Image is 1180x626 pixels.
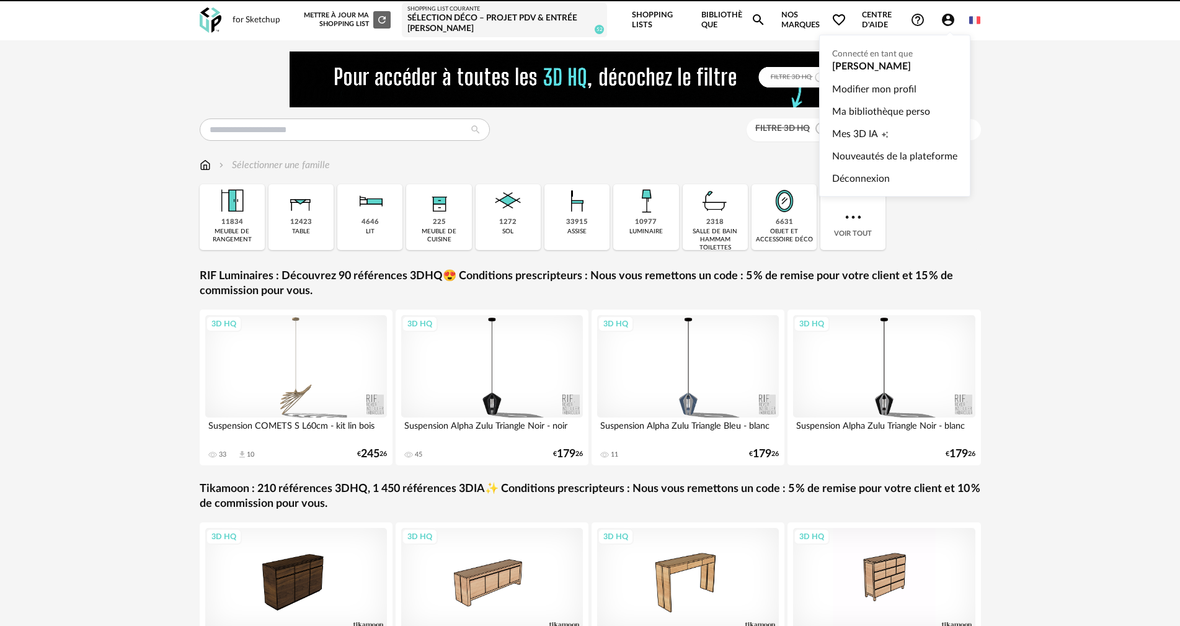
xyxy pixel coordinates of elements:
[200,7,221,33] img: OXP
[561,184,594,218] img: Assise.png
[832,168,957,190] a: Déconnexion
[755,228,813,244] div: objet et accessoire déco
[787,310,981,465] a: 3D HQ Suspension Alpha Zulu Triangle Noir - blanc €17926
[557,450,575,458] span: 179
[361,450,379,458] span: 245
[237,450,247,459] span: Download icon
[402,316,438,332] div: 3D HQ
[567,228,587,236] div: assise
[794,529,830,545] div: 3D HQ
[686,228,744,252] div: salle de bain hammam toilettes
[629,184,663,218] img: Luminaire.png
[832,123,878,145] span: Mes 3D IA
[221,218,243,227] div: 11834
[768,184,801,218] img: Miroir.png
[402,529,438,545] div: 3D HQ
[969,14,981,26] img: fr
[629,228,663,236] div: luminaire
[598,529,634,545] div: 3D HQ
[949,450,968,458] span: 179
[862,10,925,30] span: Centre d'aideHelp Circle Outline icon
[820,184,885,250] div: Voir tout
[200,269,981,298] a: RIF Luminaires : Découvrez 90 références 3DHQ😍 Conditions prescripteurs : Nous vous remettons un ...
[553,450,583,458] div: € 26
[366,228,375,236] div: lit
[491,184,525,218] img: Sol.png
[832,12,846,27] span: Heart Outline icon
[206,316,242,332] div: 3D HQ
[499,218,517,227] div: 1272
[755,124,810,133] span: Filtre 3D HQ
[753,450,771,458] span: 179
[290,51,891,107] img: FILTRE%20HQ%20NEW_V1%20(4).gif
[793,418,975,442] div: Suspension Alpha Zulu Triangle Noir - blanc
[842,206,864,228] img: more.7b13dc1.svg
[749,450,779,458] div: € 26
[946,450,975,458] div: € 26
[216,158,226,172] img: svg+xml;base64,PHN2ZyB3aWR0aD0iMTYiIGhlaWdodD0iMTYiIHZpZXdCb3g9IjAgMCAxNiAxNiIgZmlsbD0ibm9uZSIgeG...
[407,13,601,35] div: Sélection Déco – Projet PDV & entrée [PERSON_NAME]
[215,184,249,218] img: Meuble%20de%20rangement.png
[353,184,387,218] img: Literie.png
[832,101,957,123] a: Ma bibliothèque perso
[592,310,785,465] a: 3D HQ Suspension Alpha Zulu Triangle Bleu - blanc 11 €17926
[595,25,604,34] span: 52
[407,6,601,13] div: Shopping List courante
[941,12,956,27] span: Account Circle icon
[502,228,513,236] div: sol
[233,15,280,26] div: for Sketchup
[941,12,961,27] span: Account Circle icon
[362,218,379,227] div: 4646
[566,218,588,227] div: 33915
[200,310,393,465] a: 3D HQ Suspension COMETS S L60cm - kit lin bois 33 Download icon 10 €24526
[611,450,618,459] div: 11
[219,450,226,459] div: 33
[776,218,793,227] div: 6631
[284,184,317,218] img: Table.png
[422,184,456,218] img: Rangement.png
[706,218,724,227] div: 2318
[598,316,634,332] div: 3D HQ
[910,12,925,27] span: Help Circle Outline icon
[401,418,583,442] div: Suspension Alpha Zulu Triangle Noir - noir
[200,158,211,172] img: svg+xml;base64,PHN2ZyB3aWR0aD0iMTYiIGhlaWdodD0iMTciIHZpZXdCb3g9IjAgMCAxNiAxNyIgZmlsbD0ibm9uZSIgeG...
[292,228,310,236] div: table
[751,12,766,27] span: Magnify icon
[635,218,657,227] div: 10977
[396,310,589,465] a: 3D HQ Suspension Alpha Zulu Triangle Noir - noir 45 €17926
[415,450,422,459] div: 45
[200,482,981,511] a: Tikamoon : 210 références 3DHQ, 1 450 références 3DIA✨ Conditions prescripteurs : Nous vous remet...
[205,418,388,442] div: Suspension COMETS S L60cm - kit lin bois
[301,11,391,29] div: Mettre à jour ma Shopping List
[206,529,242,545] div: 3D HQ
[597,418,779,442] div: Suspension Alpha Zulu Triangle Bleu - blanc
[290,218,312,227] div: 12423
[216,158,330,172] div: Sélectionner une famille
[832,78,957,101] a: Modifier mon profil
[832,145,957,168] a: Nouveautés de la plateforme
[698,184,732,218] img: Salle%20de%20bain.png
[410,228,468,244] div: meuble de cuisine
[832,123,957,145] a: Mes 3D IACreation icon
[247,450,254,459] div: 10
[407,6,601,35] a: Shopping List courante Sélection Déco – Projet PDV & entrée [PERSON_NAME] 52
[376,16,388,23] span: Refresh icon
[203,228,261,244] div: meuble de rangement
[881,123,889,145] span: Creation icon
[357,450,387,458] div: € 26
[433,218,446,227] div: 225
[794,316,830,332] div: 3D HQ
